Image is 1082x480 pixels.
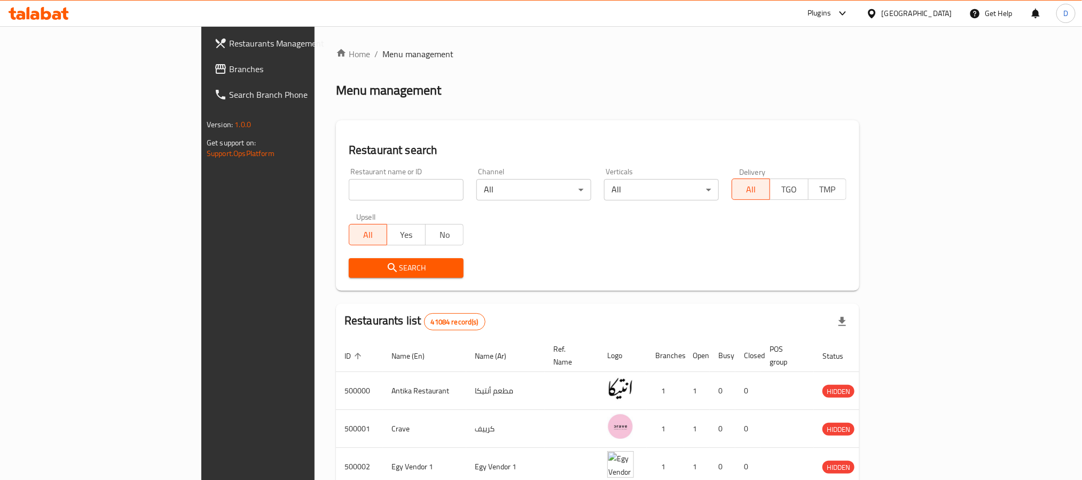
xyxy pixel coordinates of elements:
[735,372,761,410] td: 0
[425,317,485,327] span: 41084 record(s)
[735,339,761,372] th: Closed
[822,350,857,362] span: Status
[599,339,647,372] th: Logo
[822,385,854,398] span: HIDDEN
[336,48,859,60] nav: breadcrumb
[647,410,684,448] td: 1
[710,339,735,372] th: Busy
[206,30,382,56] a: Restaurants Management
[349,179,464,200] input: Search for restaurant name or ID..
[425,224,464,245] button: No
[387,224,425,245] button: Yes
[391,350,438,362] span: Name (En)
[822,385,854,398] div: HIDDEN
[710,372,735,410] td: 0
[391,227,421,243] span: Yes
[647,339,684,372] th: Branches
[466,410,545,448] td: كرييف
[607,413,634,440] img: Crave
[206,82,382,107] a: Search Branch Phone
[604,179,719,200] div: All
[466,372,545,410] td: مطعم أنتيكا
[739,168,766,175] label: Delivery
[770,179,808,200] button: TGO
[349,224,387,245] button: All
[354,227,383,243] span: All
[684,372,710,410] td: 1
[822,461,854,474] div: HIDDEN
[770,343,801,368] span: POS group
[356,213,376,221] label: Upsell
[684,339,710,372] th: Open
[736,182,766,197] span: All
[710,410,735,448] td: 0
[383,410,466,448] td: Crave
[382,48,453,60] span: Menu management
[813,182,842,197] span: TMP
[882,7,952,19] div: [GEOGRAPHIC_DATA]
[607,375,634,402] img: Antika Restaurant
[357,261,455,275] span: Search
[822,461,854,474] span: HIDDEN
[349,142,846,158] h2: Restaurant search
[475,350,520,362] span: Name (Ar)
[383,372,466,410] td: Antika Restaurant
[344,350,365,362] span: ID
[207,136,256,150] span: Get support on:
[207,146,275,160] a: Support.OpsPlatform
[822,423,854,436] span: HIDDEN
[234,118,251,131] span: 1.0.0
[476,179,591,200] div: All
[1063,7,1068,19] span: D
[336,82,441,99] h2: Menu management
[822,423,854,436] div: HIDDEN
[647,372,684,410] td: 1
[344,313,485,330] h2: Restaurants list
[207,118,233,131] span: Version:
[229,37,373,50] span: Restaurants Management
[424,313,485,330] div: Total records count
[735,410,761,448] td: 0
[206,56,382,82] a: Branches
[349,258,464,278] button: Search
[229,88,373,101] span: Search Branch Phone
[829,309,855,335] div: Export file
[684,410,710,448] td: 1
[553,343,586,368] span: Ref. Name
[807,7,831,20] div: Plugins
[607,451,634,478] img: Egy Vendor 1
[229,63,373,75] span: Branches
[732,179,770,200] button: All
[774,182,804,197] span: TGO
[808,179,846,200] button: TMP
[430,227,459,243] span: No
